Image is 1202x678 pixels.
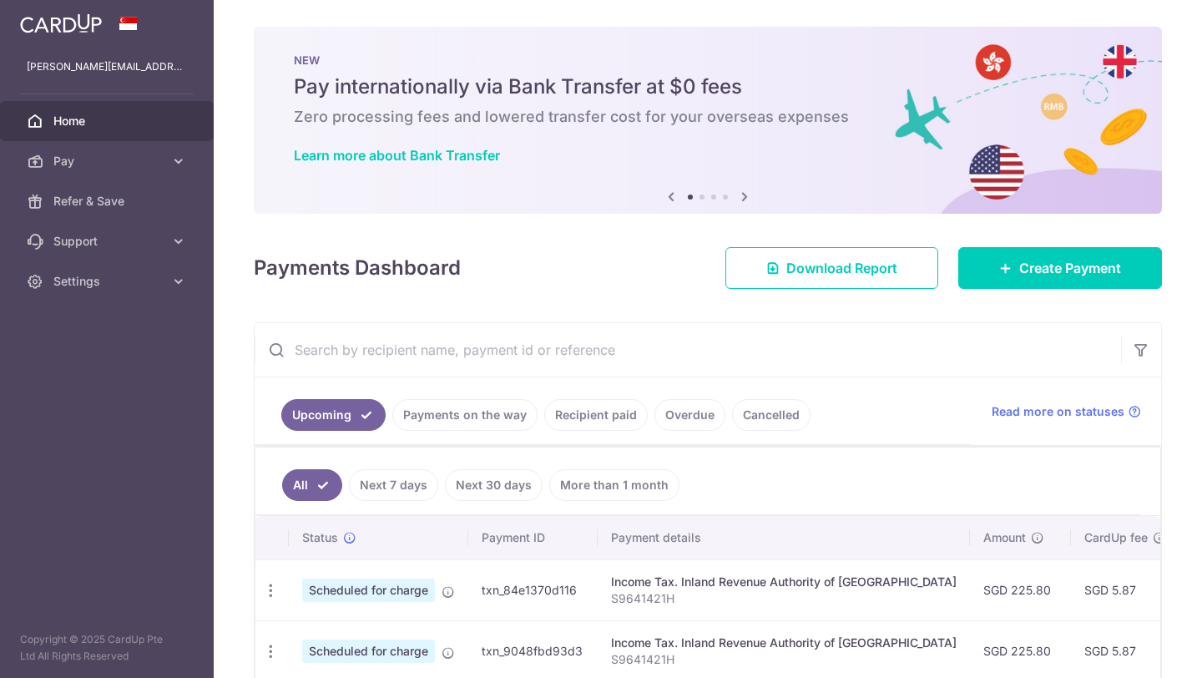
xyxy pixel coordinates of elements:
[294,73,1122,100] h5: Pay internationally via Bank Transfer at $0 fees
[281,399,386,431] a: Upcoming
[598,516,970,559] th: Payment details
[992,403,1141,420] a: Read more on statuses
[302,640,435,663] span: Scheduled for charge
[1071,559,1179,620] td: SGD 5.87
[732,399,811,431] a: Cancelled
[970,559,1071,620] td: SGD 225.80
[282,469,342,501] a: All
[445,469,543,501] a: Next 30 days
[611,574,957,590] div: Income Tax. Inland Revenue Authority of [GEOGRAPHIC_DATA]
[983,529,1026,546] span: Amount
[1019,258,1121,278] span: Create Payment
[294,107,1122,127] h6: Zero processing fees and lowered transfer cost for your overseas expenses
[302,579,435,602] span: Scheduled for charge
[549,469,679,501] a: More than 1 month
[1084,529,1148,546] span: CardUp fee
[254,27,1162,214] img: Bank transfer banner
[294,53,1122,67] p: NEW
[294,147,500,164] a: Learn more about Bank Transfer
[786,258,897,278] span: Download Report
[468,516,598,559] th: Payment ID
[255,323,1121,377] input: Search by recipient name, payment id or reference
[27,58,187,75] p: [PERSON_NAME][EMAIL_ADDRESS][DOMAIN_NAME]
[254,253,461,283] h4: Payments Dashboard
[468,559,598,620] td: txn_84e1370d116
[53,153,164,169] span: Pay
[611,590,957,607] p: S9641421H
[654,399,725,431] a: Overdue
[349,469,438,501] a: Next 7 days
[544,399,648,431] a: Recipient paid
[611,635,957,651] div: Income Tax. Inland Revenue Authority of [GEOGRAPHIC_DATA]
[302,529,338,546] span: Status
[20,13,102,33] img: CardUp
[53,193,164,210] span: Refer & Save
[958,247,1162,289] a: Create Payment
[53,233,164,250] span: Support
[1094,628,1185,670] iframe: Opens a widget where you can find more information
[725,247,938,289] a: Download Report
[53,273,164,290] span: Settings
[392,399,538,431] a: Payments on the way
[53,113,164,129] span: Home
[992,403,1124,420] span: Read more on statuses
[611,651,957,668] p: S9641421H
